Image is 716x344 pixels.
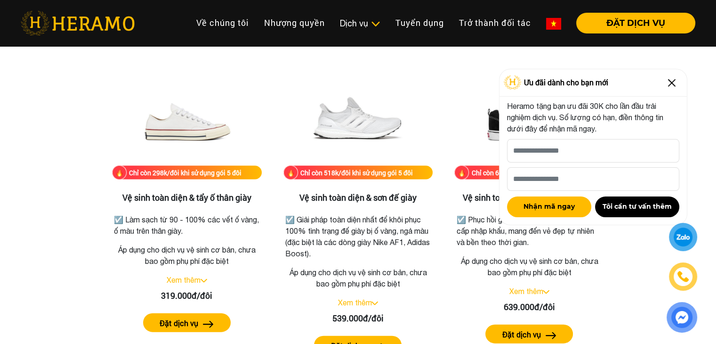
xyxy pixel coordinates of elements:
[670,264,696,289] a: phone-icon
[546,18,561,30] img: vn-flag.png
[340,17,380,30] div: Dịch vụ
[546,332,556,339] img: arrow
[21,11,135,35] img: heramo-logo.png
[189,13,257,33] a: Về chúng tôi
[543,290,549,294] img: arrow_down.svg
[502,329,541,340] label: Đặt dịch vụ
[257,13,332,33] a: Nhượng quyền
[300,168,413,178] div: Chỉ còn 518k/đôi khi sử dụng gói 5 đôi
[140,72,234,166] img: Vệ sinh toàn diện & tẩy ố thân giày
[471,168,584,178] div: Chỉ còn 618k/đôi khi sử dụng gói 5 đôi
[283,312,433,325] div: 539.000đ/đôi
[167,276,201,284] a: Xem thêm
[371,302,378,305] img: arrow_down.svg
[283,193,433,203] h3: Vệ sinh toàn diện & sơn đế giày
[509,287,543,295] a: Xem thêm
[112,289,262,302] div: 319.000đ/đôi
[485,325,573,344] button: Đặt dịch vụ
[451,13,539,33] a: Trở thành đối tác
[338,298,371,307] a: Xem thêm
[112,165,127,180] img: fire.png
[201,279,207,283] img: arrow_down.svg
[664,75,679,90] img: Close
[569,19,695,27] a: ĐẶT DỊCH VỤ
[456,214,602,248] p: ☑️ Phục hồi giày cũ bằng sơn Angelus cao cấp nhập khẩu, mang đến vẻ đẹp tự nhiên và bền theo thời...
[454,301,604,313] div: 639.000đ/đôi
[482,72,576,166] img: Vệ sinh toàn diện & sơn nhuộm giày
[112,193,262,203] h3: Vệ sinh toàn diện & tẩy ố thân giày
[160,318,198,329] label: Đặt dịch vụ
[595,197,679,217] button: Tôi cần tư vấn thêm
[285,214,431,259] p: ☑️ Giải pháp toàn diện nhất để khôi phục 100% tình trạng đế giày bị ố vàng, ngả màu (đặc biệt là ...
[129,168,241,178] div: Chỉ còn 298k/đôi khi sử dụng gói 5 đôi
[283,267,433,289] p: Áp dụng cho dịch vụ vệ sinh cơ bản, chưa bao gồm phụ phí đặc biệt
[143,313,231,332] button: Đặt dịch vụ
[112,244,262,267] p: Áp dụng cho dịch vụ vệ sinh cơ bản, chưa bao gồm phụ phí đặc biệt
[112,313,262,332] a: Đặt dịch vụ arrow
[678,271,689,282] img: phone-icon
[388,13,451,33] a: Tuyển dụng
[203,321,214,328] img: arrow
[114,214,260,237] p: ☑️ Làm sạch từ 90 - 100% các vết ố vàng, ố màu trên thân giày.
[576,13,695,33] button: ĐẶT DỊCH VỤ
[311,72,405,166] img: Vệ sinh toàn diện & sơn đế giày
[507,100,679,134] p: Heramo tặng bạn ưu đãi 30K cho lần đầu trải nghiệm dịch vụ. Số lượng có hạn, điền thông tin dưới ...
[283,165,298,180] img: fire.png
[524,77,608,88] span: Ưu đãi dành cho bạn mới
[454,325,604,344] a: Đặt dịch vụ arrow
[507,197,591,217] button: Nhận mã ngay
[454,165,469,180] img: fire.png
[454,255,604,278] p: Áp dụng cho dịch vụ vệ sinh cơ bản, chưa bao gồm phụ phí đặc biệt
[370,19,380,29] img: subToggleIcon
[504,75,522,90] img: Logo
[454,193,604,203] h3: Vệ sinh toàn diện & sơn nhuộm giày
